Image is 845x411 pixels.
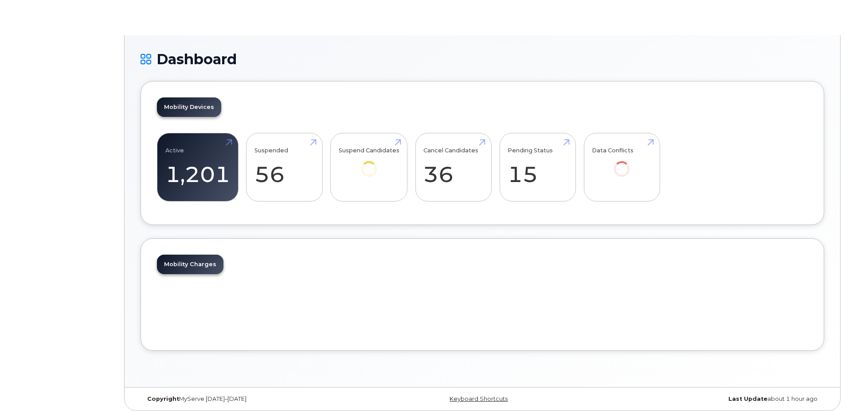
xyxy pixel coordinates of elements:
strong: Last Update [728,395,767,402]
a: Suspend Candidates [339,138,399,189]
a: Mobility Devices [157,97,221,117]
a: Mobility Charges [157,255,223,274]
div: MyServe [DATE]–[DATE] [141,395,368,403]
a: Keyboard Shortcuts [450,395,508,402]
h1: Dashboard [141,51,824,67]
a: Pending Status 15 [508,138,567,197]
div: about 1 hour ago [596,395,824,403]
a: Data Conflicts [592,138,652,189]
a: Active 1,201 [165,138,230,197]
strong: Copyright [147,395,179,402]
a: Suspended 56 [254,138,314,197]
a: Cancel Candidates 36 [423,138,483,197]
